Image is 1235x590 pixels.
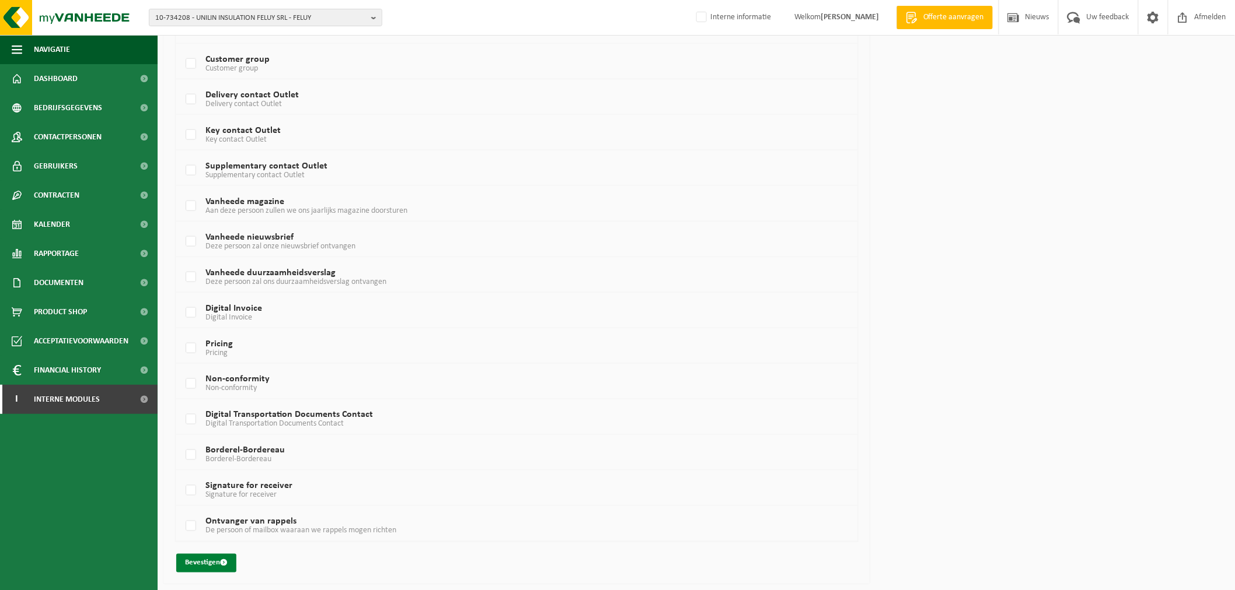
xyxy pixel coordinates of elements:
span: Rapportage [34,239,79,268]
span: Digital Transportation Documents Contact [205,420,344,429]
span: Delivery contact Outlet [205,100,282,108]
span: De persoon of mailbox waaraan we rappels mogen richten [205,526,396,535]
span: Aan deze persoon zullen we ons jaarlijks magazine doorsturen [205,206,407,215]
label: Non-conformity [183,375,792,393]
span: Navigatie [34,35,70,64]
label: Signature for receiver [183,482,792,500]
span: Kalender [34,210,70,239]
span: Signature for receiver [205,491,277,500]
label: Customer group [183,55,792,73]
span: Pricing [205,349,228,357]
span: Deze persoon zal ons duurzaamheidsverslag ontvangen [205,278,386,286]
span: Acceptatievoorwaarden [34,326,128,356]
span: Supplementary contact Outlet [205,171,305,180]
label: Vanheede magazine [183,198,792,215]
span: Contactpersonen [34,122,102,152]
label: Vanheede nieuwsbrief [183,233,792,251]
span: Product Shop [34,297,87,326]
label: Borderel-Bordereau [183,447,792,464]
span: 10-734208 - UNILIN INSULATION FELUY SRL - FELUY [155,9,367,27]
button: Bevestigen [176,554,236,573]
span: Customer group [205,64,258,73]
button: 10-734208 - UNILIN INSULATION FELUY SRL - FELUY [149,9,382,26]
span: Interne modules [34,385,100,414]
span: Gebruikers [34,152,78,181]
label: Vanheede duurzaamheidsverslag [183,269,792,286]
label: Delivery contact Outlet [183,91,792,108]
span: Deze persoon zal onze nieuwsbrief ontvangen [205,242,355,251]
span: I [12,385,22,414]
strong: [PERSON_NAME] [821,13,879,22]
span: Offerte aanvragen [920,12,987,23]
a: Offerte aanvragen [896,6,993,29]
label: Digital Transportation Documents Contact [183,411,792,429]
span: Digital Invoice [205,313,252,322]
label: Ontvanger van rappels [183,518,792,535]
label: Pricing [183,340,792,357]
label: Digital Invoice [183,304,792,322]
span: Documenten [34,268,83,297]
span: Dashboard [34,64,78,93]
span: Bedrijfsgegevens [34,93,102,122]
label: Interne informatie [694,9,771,26]
label: Supplementary contact Outlet [183,162,792,180]
span: Key contact Outlet [205,135,267,144]
span: Non-conformity [205,384,257,393]
label: Key contact Outlet [183,127,792,144]
span: Financial History [34,356,101,385]
span: Borderel-Bordereau [205,455,271,464]
span: Contracten [34,181,79,210]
